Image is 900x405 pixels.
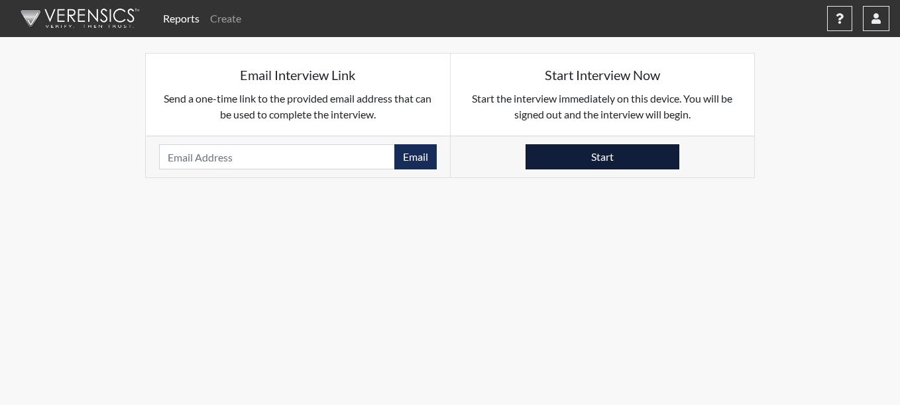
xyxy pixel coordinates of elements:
[158,5,205,32] a: Reports
[464,67,742,83] h5: Start Interview Now
[159,144,395,169] input: Email Address
[394,144,437,169] button: Email
[526,144,679,169] button: Start
[159,91,437,122] p: Send a one-time link to the provided email address that can be used to complete the interview.
[464,91,742,122] p: Start the interview immediately on this device. You will be signed out and the interview will begin.
[205,5,247,32] a: Create
[159,67,437,83] h5: Email Interview Link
